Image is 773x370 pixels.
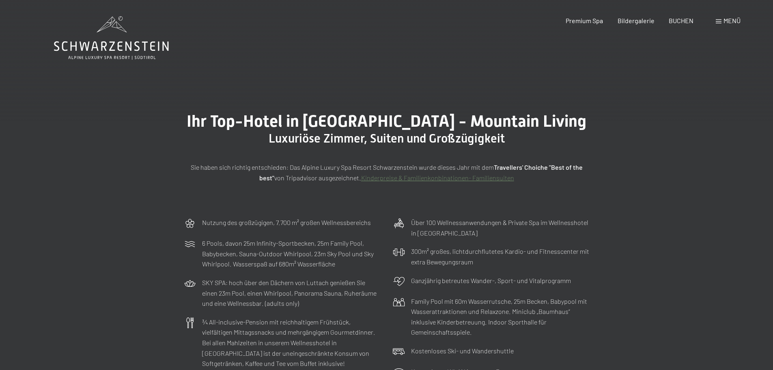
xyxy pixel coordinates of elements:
p: SKY SPA: hoch über den Dächern von Luttach genießen Sie einen 23m Pool, einen Whirlpool, Panorama... [202,277,381,309]
span: Ihr Top-Hotel in [GEOGRAPHIC_DATA] - Mountain Living [187,112,586,131]
p: Ganzjährig betreutes Wander-, Sport- und Vitalprogramm [411,275,571,286]
a: Premium Spa [566,17,603,24]
p: 300m² großes, lichtdurchflutetes Kardio- und Fitnesscenter mit extra Bewegungsraum [411,246,590,267]
strong: Travellers' Choiche "Best of the best" [259,163,583,182]
a: Bildergalerie [618,17,655,24]
p: Sie haben sich richtig entschieden: Das Alpine Luxury Spa Resort Schwarzenstein wurde dieses Jahr... [184,162,590,183]
p: Nutzung des großzügigen, 7.700 m² großen Wellnessbereichs [202,217,371,228]
span: Menü [723,17,741,24]
a: Kinderpreise & Familienkonbinationen- Familiensuiten [361,174,514,182]
p: Über 100 Wellnessanwendungen & Private Spa im Wellnesshotel in [GEOGRAPHIC_DATA] [411,217,590,238]
p: 6 Pools, davon 25m Infinity-Sportbecken, 25m Family Pool, Babybecken, Sauna-Outdoor Whirlpool, 23... [202,238,381,269]
p: Kostenloses Ski- und Wandershuttle [411,346,514,356]
p: ¾ All-inclusive-Pension mit reichhaltigem Frühstück, vielfältigen Mittagssnacks und mehrgängigem ... [202,317,381,369]
p: Family Pool mit 60m Wasserrutsche, 25m Becken, Babypool mit Wasserattraktionen und Relaxzone. Min... [411,296,590,338]
a: BUCHEN [669,17,693,24]
span: Luxuriöse Zimmer, Suiten und Großzügigkeit [269,131,505,145]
